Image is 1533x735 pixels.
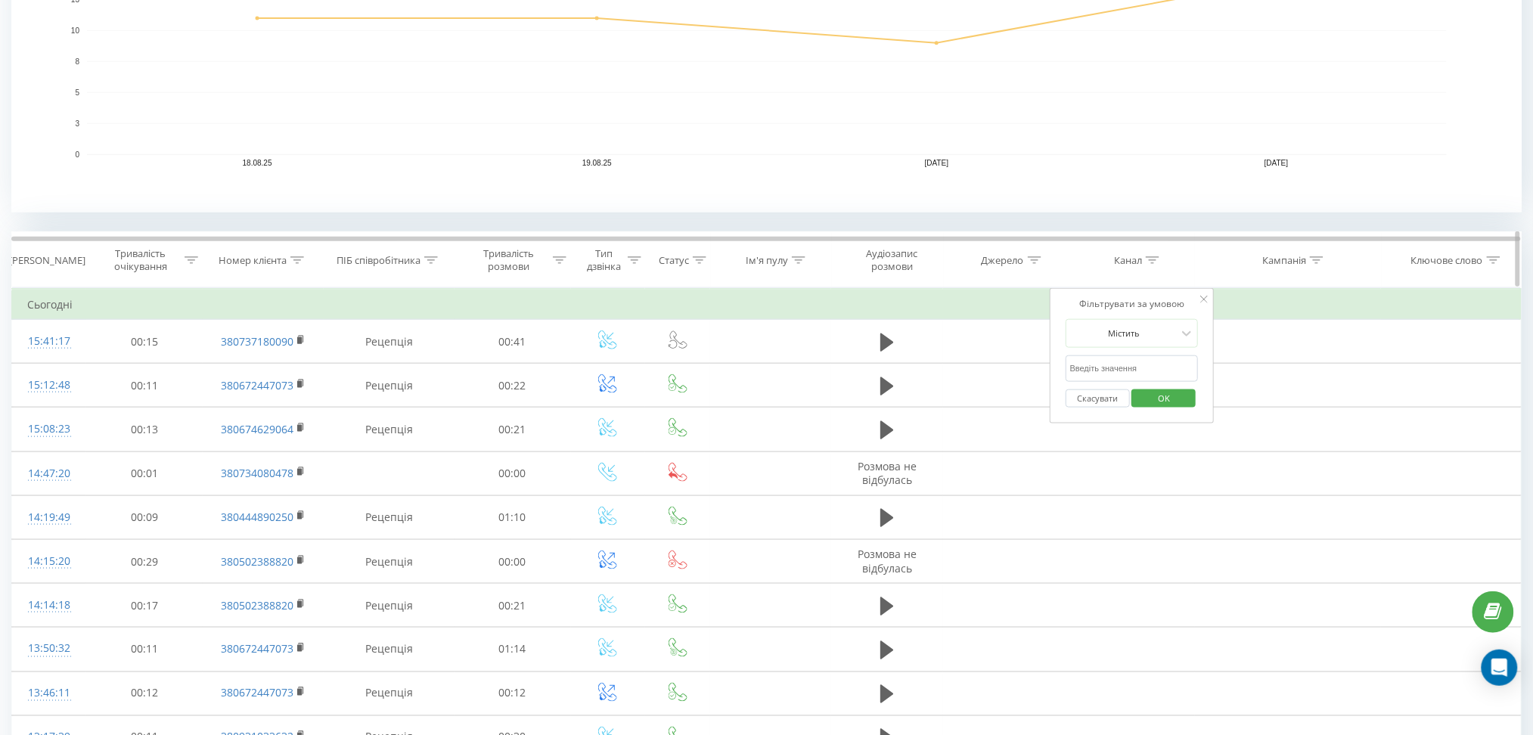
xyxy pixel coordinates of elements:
[27,414,71,444] div: 15:08:23
[221,642,293,656] a: 380672447073
[221,510,293,524] a: 380444890250
[455,671,571,715] td: 00:12
[1066,355,1199,382] input: Введіть значення
[219,254,287,267] div: Номер клієнта
[337,254,420,267] div: ПІБ співробітника
[324,628,454,671] td: Рецепція
[221,422,293,436] a: 380674629064
[221,334,293,349] a: 380737180090
[1482,650,1518,686] div: Open Intercom Messenger
[27,371,71,400] div: 15:12:48
[925,160,949,168] text: [DATE]
[86,451,203,495] td: 00:01
[27,327,71,356] div: 15:41:17
[585,247,625,273] div: Тип дзвінка
[324,408,454,451] td: Рецепція
[221,466,293,480] a: 380734080478
[1066,296,1199,312] div: Фільтрувати за умовою
[100,247,181,273] div: Тривалість очікування
[86,584,203,628] td: 00:17
[455,584,571,628] td: 00:21
[455,408,571,451] td: 00:21
[27,679,71,709] div: 13:46:11
[86,364,203,408] td: 00:11
[858,547,917,575] span: Розмова не відбулась
[1066,389,1130,408] button: Скасувати
[659,254,689,267] div: Статус
[12,290,1522,320] td: Сьогодні
[1265,160,1289,168] text: [DATE]
[1143,386,1185,410] span: OK
[75,119,79,128] text: 3
[27,591,71,620] div: 14:14:18
[9,254,85,267] div: [PERSON_NAME]
[221,378,293,392] a: 380672447073
[324,671,454,715] td: Рецепція
[27,634,71,664] div: 13:50:32
[845,247,939,273] div: Аудіозапис розмови
[455,495,571,539] td: 01:10
[324,364,454,408] td: Рецепція
[746,254,788,267] div: Ім'я пулу
[455,451,571,495] td: 00:00
[324,540,454,584] td: Рецепція
[455,540,571,584] td: 00:00
[324,495,454,539] td: Рецепція
[324,584,454,628] td: Рецепція
[75,150,79,159] text: 0
[1411,254,1483,267] div: Ключове слово
[324,320,454,364] td: Рецепція
[86,540,203,584] td: 00:29
[1132,389,1196,408] button: OK
[71,26,80,35] text: 10
[27,503,71,532] div: 14:19:49
[86,628,203,671] td: 00:11
[86,671,203,715] td: 00:12
[86,495,203,539] td: 00:09
[982,254,1024,267] div: Джерело
[858,459,917,487] span: Розмова не відбулась
[221,554,293,569] a: 380502388820
[75,57,79,66] text: 8
[86,320,203,364] td: 00:15
[221,686,293,700] a: 380672447073
[582,160,612,168] text: 19.08.25
[455,628,571,671] td: 01:14
[75,88,79,97] text: 5
[455,364,571,408] td: 00:22
[455,320,571,364] td: 00:41
[243,160,272,168] text: 18.08.25
[27,459,71,488] div: 14:47:20
[1114,254,1142,267] div: Канал
[468,247,549,273] div: Тривалість розмови
[86,408,203,451] td: 00:13
[221,598,293,612] a: 380502388820
[1262,254,1306,267] div: Кампанія
[27,547,71,576] div: 14:15:20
